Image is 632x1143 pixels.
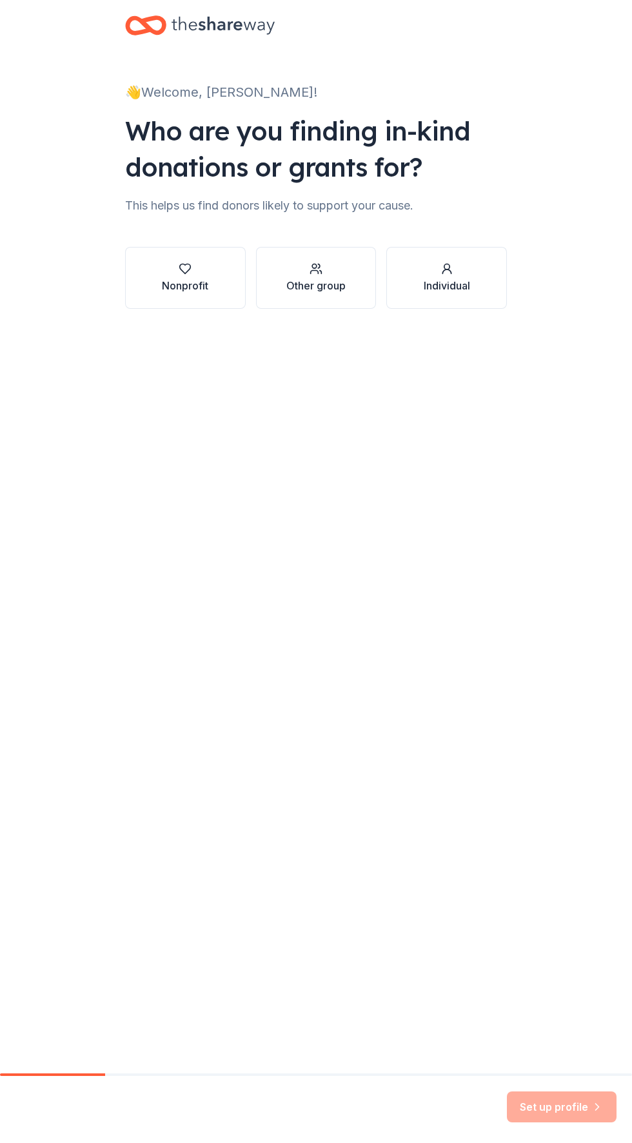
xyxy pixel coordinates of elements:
[125,247,246,309] button: Nonprofit
[424,278,470,293] div: Individual
[386,247,507,309] button: Individual
[162,278,208,293] div: Nonprofit
[125,82,507,103] div: 👋 Welcome, [PERSON_NAME]!
[125,195,507,216] div: This helps us find donors likely to support your cause.
[125,113,507,185] div: Who are you finding in-kind donations or grants for?
[256,247,377,309] button: Other group
[286,278,346,293] div: Other group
